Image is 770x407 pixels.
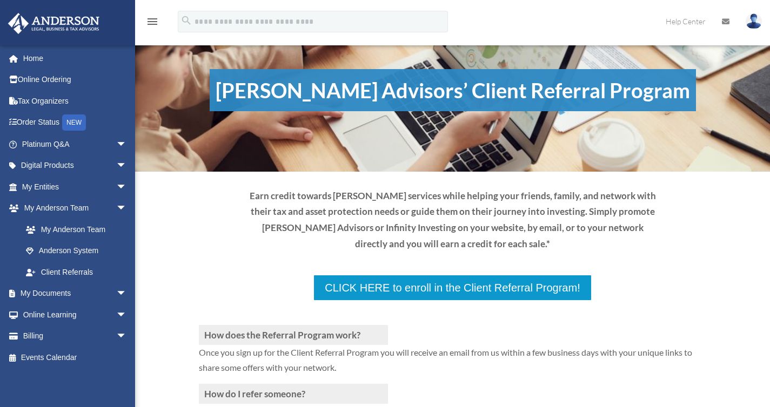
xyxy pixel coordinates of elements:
[250,188,656,252] p: Earn credit towards [PERSON_NAME] services while helping your friends, family, and network with t...
[210,69,696,111] h1: [PERSON_NAME] Advisors’ Client Referral Program
[8,112,143,134] a: Order StatusNEW
[62,114,86,131] div: NEW
[15,219,143,240] a: My Anderson Team
[8,283,143,304] a: My Documentsarrow_drop_down
[8,347,143,368] a: Events Calendar
[15,261,138,283] a: Client Referrals
[116,325,138,348] span: arrow_drop_down
[746,13,762,29] img: User Pic
[116,283,138,305] span: arrow_drop_down
[8,198,143,219] a: My Anderson Teamarrow_drop_down
[116,155,138,177] span: arrow_drop_down
[8,48,143,69] a: Home
[116,133,138,155] span: arrow_drop_down
[8,325,143,347] a: Billingarrow_drop_down
[180,15,192,26] i: search
[8,155,143,177] a: Digital Productsarrow_drop_down
[116,176,138,198] span: arrow_drop_down
[199,384,388,404] h3: How do I refer someone?
[8,304,143,325] a: Online Learningarrow_drop_down
[8,90,143,112] a: Tax Organizers
[146,19,159,28] a: menu
[116,304,138,326] span: arrow_drop_down
[146,15,159,28] i: menu
[5,13,103,34] img: Anderson Advisors Platinum Portal
[8,176,143,198] a: My Entitiesarrow_drop_down
[8,133,143,155] a: Platinum Q&Aarrow_drop_down
[8,69,143,91] a: Online Ordering
[199,345,707,384] p: Once you sign up for the Client Referral Program you will receive an email from us within a few b...
[199,325,388,345] h3: How does the Referral Program work?
[116,198,138,220] span: arrow_drop_down
[15,240,143,262] a: Anderson System
[313,274,592,301] a: CLICK HERE to enroll in the Client Referral Program!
